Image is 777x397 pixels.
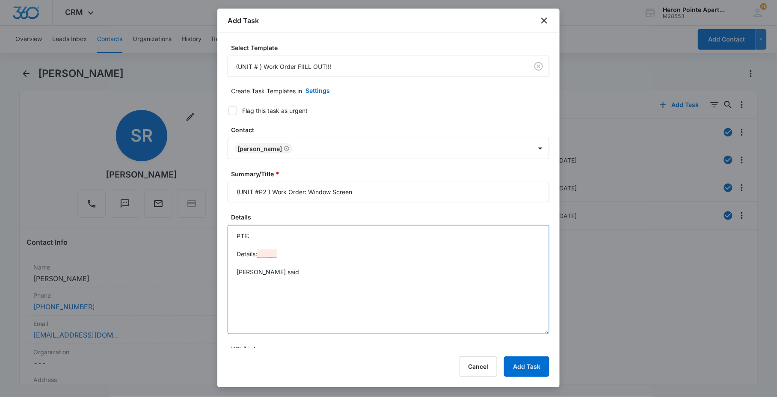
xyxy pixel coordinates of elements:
input: Summary/Title [228,182,549,202]
h1: Add Task [228,15,259,26]
div: Flag this task as urgent [242,106,308,115]
textarea: PTE: Details: [PERSON_NAME] said [228,225,549,334]
button: Clear [532,59,546,73]
label: Summary/Title [231,169,553,178]
button: Add Task [504,356,549,377]
div: [PERSON_NAME] [237,145,282,152]
button: Settings [297,80,338,101]
p: Create Task Templates in [231,86,302,95]
div: Remove Suzanne Rogers [282,145,290,151]
button: close [539,15,549,26]
button: Cancel [459,356,497,377]
label: URL/Link [231,344,553,353]
label: Select Template [231,43,553,52]
label: Contact [231,125,553,134]
label: Details [231,213,553,222]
